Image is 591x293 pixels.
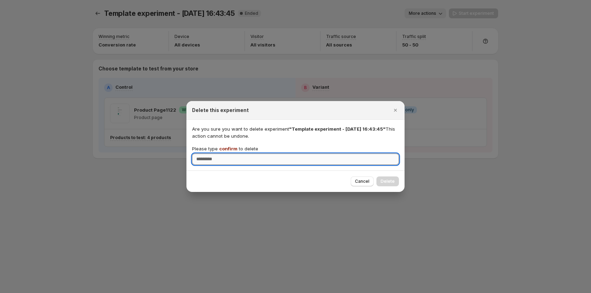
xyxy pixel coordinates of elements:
[351,176,374,186] button: Cancel
[390,105,400,115] button: Close
[192,107,249,114] h2: Delete this experiment
[192,145,258,152] p: Please type to delete
[355,179,369,184] span: Cancel
[289,126,386,132] span: "Template experiment - [DATE] 16:43:45"
[219,146,237,151] span: confirm
[192,125,399,139] p: Are you sure you want to delete experiment This action cannot be undone.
